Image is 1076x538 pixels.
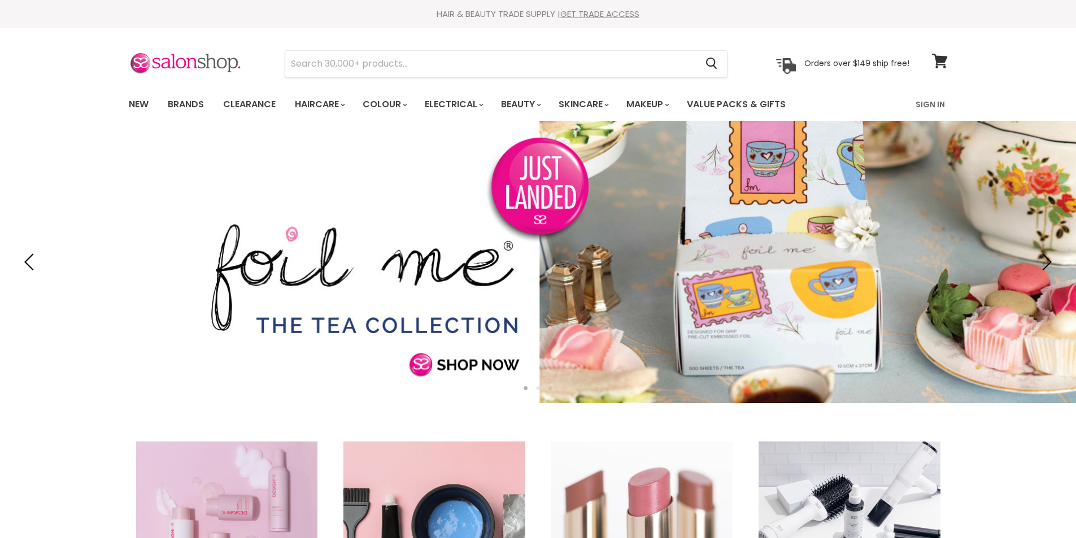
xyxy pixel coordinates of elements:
[548,386,552,390] li: Page dot 3
[618,93,676,116] a: Makeup
[909,93,952,116] a: Sign In
[354,93,414,116] a: Colour
[115,88,962,121] nav: Main
[1034,251,1056,273] button: Next
[678,93,794,116] a: Value Packs & Gifts
[285,51,697,77] input: Search
[286,93,352,116] a: Haircare
[550,93,616,116] a: Skincare
[20,251,42,273] button: Previous
[536,386,540,390] li: Page dot 2
[493,93,548,116] a: Beauty
[120,93,157,116] a: New
[560,8,639,20] a: GET TRADE ACCESS
[159,93,212,116] a: Brands
[285,50,728,77] form: Product
[416,93,490,116] a: Electrical
[524,386,528,390] li: Page dot 1
[697,51,727,77] button: Search
[120,88,852,121] ul: Main menu
[215,93,284,116] a: Clearance
[115,8,962,20] div: HAIR & BEAUTY TRADE SUPPLY |
[804,58,909,68] p: Orders over $149 ship free!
